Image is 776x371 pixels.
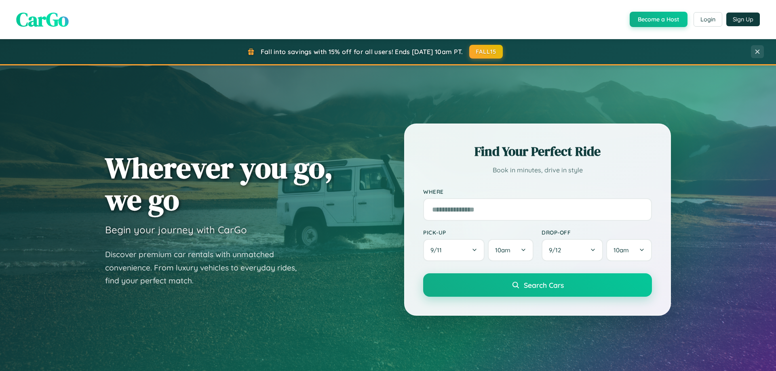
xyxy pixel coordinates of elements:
[549,246,565,254] span: 9 / 12
[606,239,652,261] button: 10am
[694,12,722,27] button: Login
[423,188,652,195] label: Where
[630,12,687,27] button: Become a Host
[469,45,503,59] button: FALL15
[423,143,652,160] h2: Find Your Perfect Ride
[105,152,333,216] h1: Wherever you go, we go
[614,246,629,254] span: 10am
[423,239,485,261] button: 9/11
[430,246,446,254] span: 9 / 11
[542,229,652,236] label: Drop-off
[495,246,510,254] span: 10am
[105,248,307,287] p: Discover premium car rentals with unmatched convenience. From luxury vehicles to everyday rides, ...
[488,239,533,261] button: 10am
[105,224,247,236] h3: Begin your journey with CarGo
[542,239,603,261] button: 9/12
[423,229,533,236] label: Pick-up
[261,48,463,56] span: Fall into savings with 15% off for all users! Ends [DATE] 10am PT.
[524,281,564,289] span: Search Cars
[423,164,652,176] p: Book in minutes, drive in style
[423,273,652,297] button: Search Cars
[726,13,760,26] button: Sign Up
[16,6,69,33] span: CarGo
